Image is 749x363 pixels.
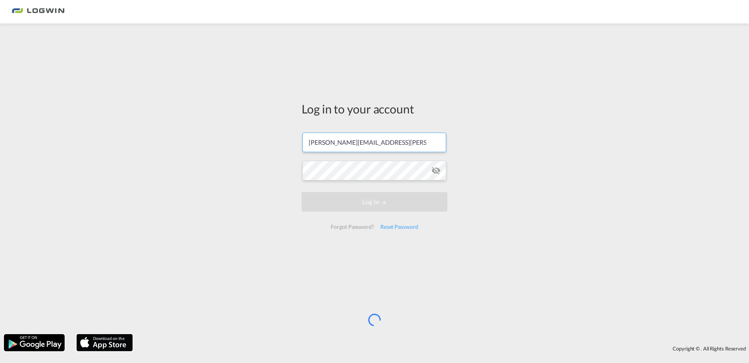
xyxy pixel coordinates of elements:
[302,133,446,152] input: Enter email/phone number
[76,333,134,352] img: apple.png
[431,166,441,175] md-icon: icon-eye-off
[377,220,422,234] div: Reset Password
[302,101,447,117] div: Log in to your account
[137,342,749,355] div: Copyright © . All Rights Reserved
[302,192,447,212] button: LOGIN
[3,333,65,352] img: google.png
[12,3,65,21] img: bc73a0e0d8c111efacd525e4c8ad7d32.png
[327,220,377,234] div: Forgot Password?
